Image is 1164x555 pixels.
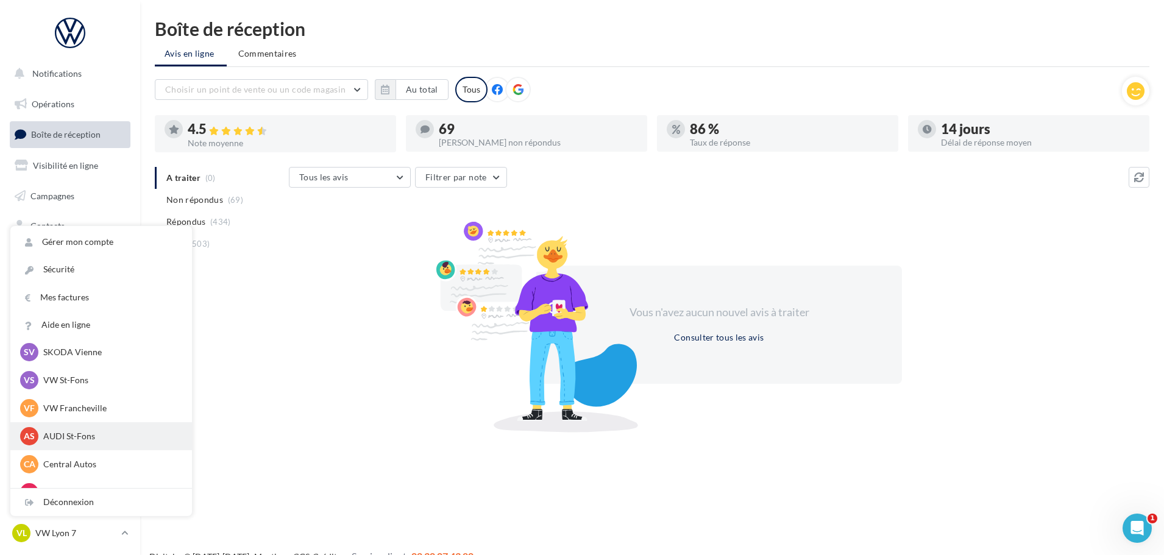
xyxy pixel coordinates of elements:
span: Contacts [30,221,65,231]
p: SKODA Vienne [43,346,177,358]
span: Tous les avis [299,172,349,182]
div: Taux de réponse [690,138,889,147]
span: CM [23,486,36,498]
div: Note moyenne [188,139,386,147]
button: Consulter tous les avis [669,330,768,345]
button: Au total [375,79,449,100]
span: Boîte de réception [31,129,101,140]
span: Notifications [32,68,82,79]
div: 69 [439,122,637,136]
p: Central Motor [43,486,177,498]
a: Visibilité en ligne [7,153,133,179]
span: SV [24,346,35,358]
button: Choisir un point de vente ou un code magasin [155,79,368,100]
span: VF [24,402,35,414]
span: Visibilité en ligne [33,160,98,171]
span: Campagnes [30,190,74,200]
div: 86 % [690,122,889,136]
span: (503) [190,239,210,249]
div: 14 jours [941,122,1140,136]
span: CA [24,458,35,470]
button: Notifications [7,61,128,87]
a: PLV et print personnalisable [7,304,133,340]
a: Campagnes DataOnDemand [7,345,133,381]
span: (434) [210,217,231,227]
a: Boîte de réception [7,121,133,147]
span: Choisir un point de vente ou un code magasin [165,84,346,94]
button: Au total [396,79,449,100]
span: Non répondus [166,194,223,206]
p: VW St-Fons [43,374,177,386]
span: 1 [1148,514,1157,523]
button: Filtrer par note [415,167,507,188]
a: Mes factures [10,284,192,311]
span: Répondus [166,216,206,228]
a: Gérer mon compte [10,228,192,256]
div: Déconnexion [10,489,192,516]
a: Médiathèque [7,244,133,269]
div: Boîte de réception [155,19,1149,38]
a: Calendrier [7,274,133,300]
iframe: Intercom live chat [1123,514,1152,543]
span: Commentaires [238,48,297,60]
p: Central Autos [43,458,177,470]
a: Contacts [7,213,133,239]
div: Vous n'avez aucun nouvel avis à traiter [614,305,824,320]
div: [PERSON_NAME] non répondus [439,138,637,147]
button: Tous les avis [289,167,411,188]
span: VS [24,374,35,386]
a: VL VW Lyon 7 [10,521,130,545]
a: Aide en ligne [10,311,192,339]
a: Sécurité [10,256,192,283]
p: VW Francheville [43,402,177,414]
a: Opérations [7,91,133,117]
div: Délai de réponse moyen [941,138,1140,147]
div: Tous [455,77,488,102]
div: 4.5 [188,122,386,136]
span: Opérations [32,99,74,109]
span: AS [24,430,35,442]
span: (69) [228,195,243,205]
a: Campagnes [7,183,133,209]
p: VW Lyon 7 [35,527,116,539]
p: AUDI St-Fons [43,430,177,442]
span: VL [16,527,27,539]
